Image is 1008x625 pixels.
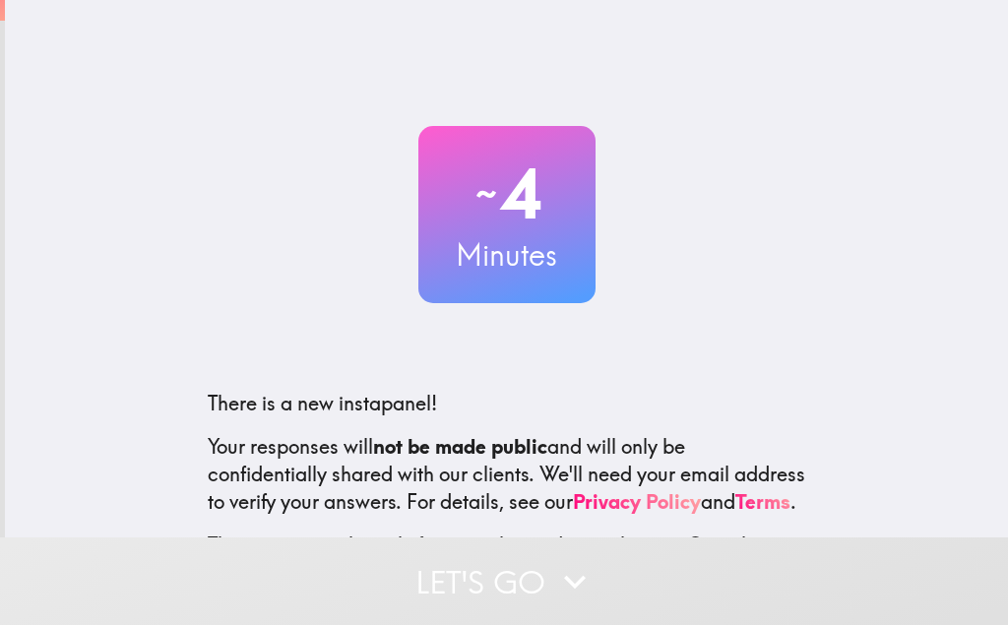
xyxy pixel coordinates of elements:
[472,164,500,223] span: ~
[418,234,596,276] h3: Minutes
[373,434,547,459] b: not be made public
[208,391,437,415] span: There is a new instapanel!
[735,489,790,514] a: Terms
[208,531,806,587] p: This invite is exclusively for you, please do not share it. Complete it soon because spots are li...
[208,433,806,516] p: Your responses will and will only be confidentially shared with our clients. We'll need your emai...
[418,154,596,234] h2: 4
[573,489,701,514] a: Privacy Policy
